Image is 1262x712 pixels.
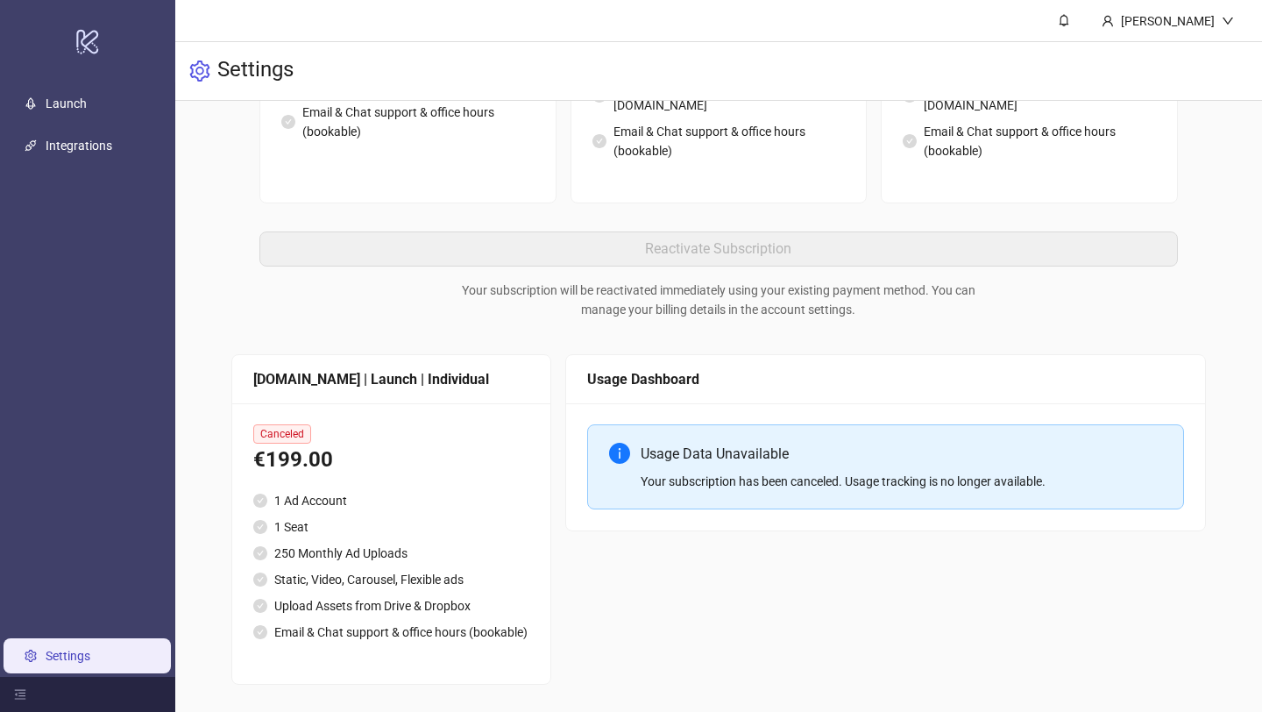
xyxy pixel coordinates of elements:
a: Launch [46,96,87,110]
h3: Settings [217,56,294,86]
span: user [1102,15,1114,27]
span: check-circle [253,546,267,560]
li: Email & Chat support & office hours (bookable) [592,122,846,160]
span: check-circle [253,494,267,508]
div: [PERSON_NAME] [1114,11,1222,31]
span: setting [189,61,210,82]
li: 250 Monthly Ad Uploads [253,544,530,563]
li: Email & Chat support & office hours (bookable) [281,103,535,141]
span: check-circle [253,625,267,639]
button: Reactivate Subscription [259,231,1179,267]
span: check-circle [281,115,295,129]
span: menu-fold [14,688,26,701]
span: bell [1058,14,1070,26]
span: check-circle [253,520,267,534]
div: Your subscription has been canceled. Usage tracking is no longer available. [641,472,1162,491]
li: Static, Video, Carousel, Flexible ads [253,570,530,589]
span: Canceled [253,424,311,444]
span: down [1222,15,1234,27]
li: 1 Seat [253,517,530,537]
div: Usage Dashboard [587,368,1184,390]
li: Email & Chat support & office hours (bookable) [903,122,1156,160]
span: info-circle [609,443,630,464]
span: check-circle [253,599,267,613]
a: Integrations [46,139,112,153]
li: Upload Assets from Drive & Dropbox [253,596,530,616]
li: Email & Chat support & office hours (bookable) [253,623,530,642]
li: 1 Ad Account [253,491,530,510]
div: Usage Data Unavailable [641,443,1162,465]
div: [DOMAIN_NAME] | Launch | Individual [253,368,530,390]
div: Your subscription will be reactivated immediately using your existing payment method. You can man... [456,281,982,319]
div: €199.00 [253,444,530,477]
span: check-circle [253,573,267,587]
span: check-circle [592,134,606,148]
a: Settings [46,649,90,663]
span: check-circle [903,134,917,148]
